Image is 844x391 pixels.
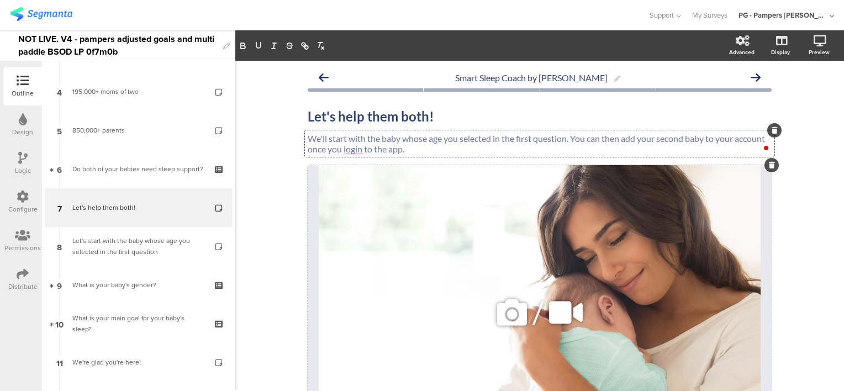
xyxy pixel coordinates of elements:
[18,30,218,61] div: To enrich screen reader interactions, please activate Accessibility in Grammarly extension settings
[45,72,233,111] a: 4 195,000+ moms of two
[57,86,62,98] span: 4
[72,125,204,136] div: 850,000+ parents
[45,266,233,304] a: 9 What is your baby's gender?
[72,279,204,290] div: What is your baby's gender?
[729,48,755,56] div: Advanced
[72,202,204,213] div: Let's help them both!
[45,188,233,227] a: 7 Let's help them both!
[45,227,233,266] a: 8 Let's start with the baby whose age you selected in the first question
[4,243,41,253] div: Permissions
[308,133,772,154] div: To enrich screen reader interactions, please activate Accessibility in Grammarly extension settings
[57,163,62,175] span: 6
[8,282,38,292] div: Distribute
[57,124,62,136] span: 5
[739,10,827,20] div: PG - Pampers [PERSON_NAME]
[10,7,72,21] img: segmanta logo
[57,279,62,291] span: 9
[57,202,62,214] span: 7
[308,133,772,154] p: We'll start with the baby whose age you selected in the first question. You can then add your sec...
[57,240,62,252] span: 8
[72,235,204,257] div: Let's start with the baby whose age you selected in the first question
[45,150,233,188] a: 6 Do both of your babies need sleep support?
[15,166,31,176] div: Logic
[72,163,204,175] div: Do both of your babies need sleep support?
[455,72,608,83] span: Smart Sleep Coach by Pampers
[45,304,233,343] a: 10 What is your main goal for your baby's sleep?
[809,48,830,56] div: Preview
[72,357,204,368] div: We're glad you're here!
[532,294,544,330] span: /
[771,48,790,56] div: Display
[45,111,233,150] a: 5 850,000+ parents
[72,86,204,97] div: 195,000+ moms of two
[55,318,64,330] span: 10
[12,127,33,137] div: Design
[56,356,63,368] span: 11
[72,313,204,335] div: What is your main goal for your baby's sleep?
[45,343,233,382] a: 11 We're glad you're here!
[650,10,674,20] span: Support
[8,204,38,214] div: Configure
[308,108,434,124] strong: Let's help them both!
[12,88,34,98] div: Outline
